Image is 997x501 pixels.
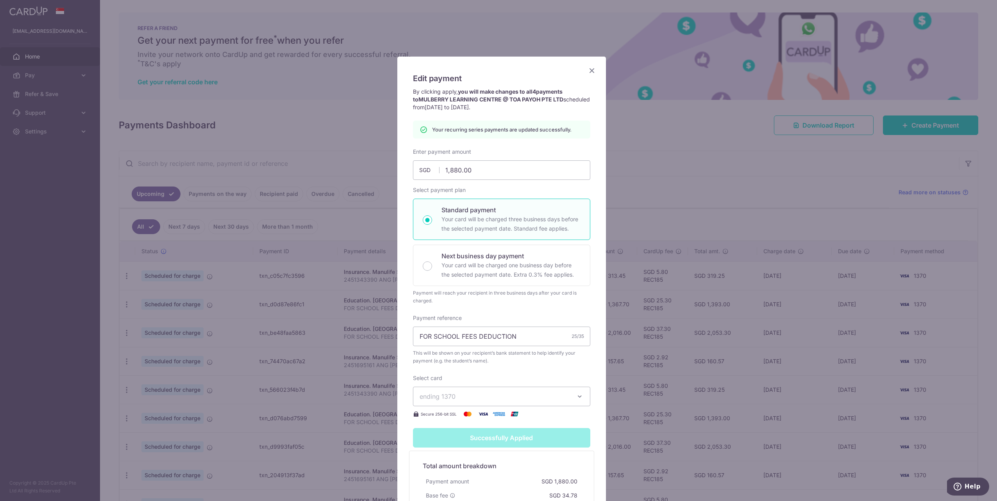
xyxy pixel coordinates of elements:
[413,88,563,103] strong: you will make changes to all payments to
[413,349,590,365] span: This will be shown on your recipient’s bank statement to help identify your payment (e.g. the stu...
[441,215,581,233] p: Your card will be charged three business days before the selected payment date. Standard fee appl...
[441,251,581,261] p: Next business day payment
[413,148,471,156] label: Enter payment amount
[507,409,522,419] img: UnionPay
[441,261,581,279] p: Your card will be charged one business day before the selected payment date. Extra 0.3% fee applies.
[441,205,581,215] p: Standard payment
[426,492,448,499] span: Base fee
[413,387,590,406] button: ending 1370
[425,104,469,110] span: [DATE] to [DATE]
[420,393,456,400] span: ending 1370
[413,289,590,305] div: Payment will reach your recipient in three business days after your card is charged.
[947,478,989,497] iframe: Opens a widget where you can find more information
[423,461,581,471] h5: Total amount breakdown
[432,126,572,133] p: Your recurring series payments are updated successfully.
[413,314,462,322] label: Payment reference
[532,88,536,95] span: 4
[423,474,472,489] div: Payment amount
[413,160,590,180] input: 0.00
[475,409,491,419] img: Visa
[538,474,581,489] div: SGD 1,880.00
[421,411,457,417] span: Secure 256-bit SSL
[572,332,584,340] div: 25/35
[413,88,590,111] p: By clicking apply, scheduled from .
[460,409,475,419] img: Mastercard
[418,96,563,103] span: MULBERRY LEARNING CENTRE @ TOA PAYOH PTE LTD
[413,72,590,85] h5: Edit payment
[413,374,442,382] label: Select card
[413,186,466,194] label: Select payment plan
[491,409,507,419] img: American Express
[587,66,597,75] button: Close
[419,166,440,174] span: SGD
